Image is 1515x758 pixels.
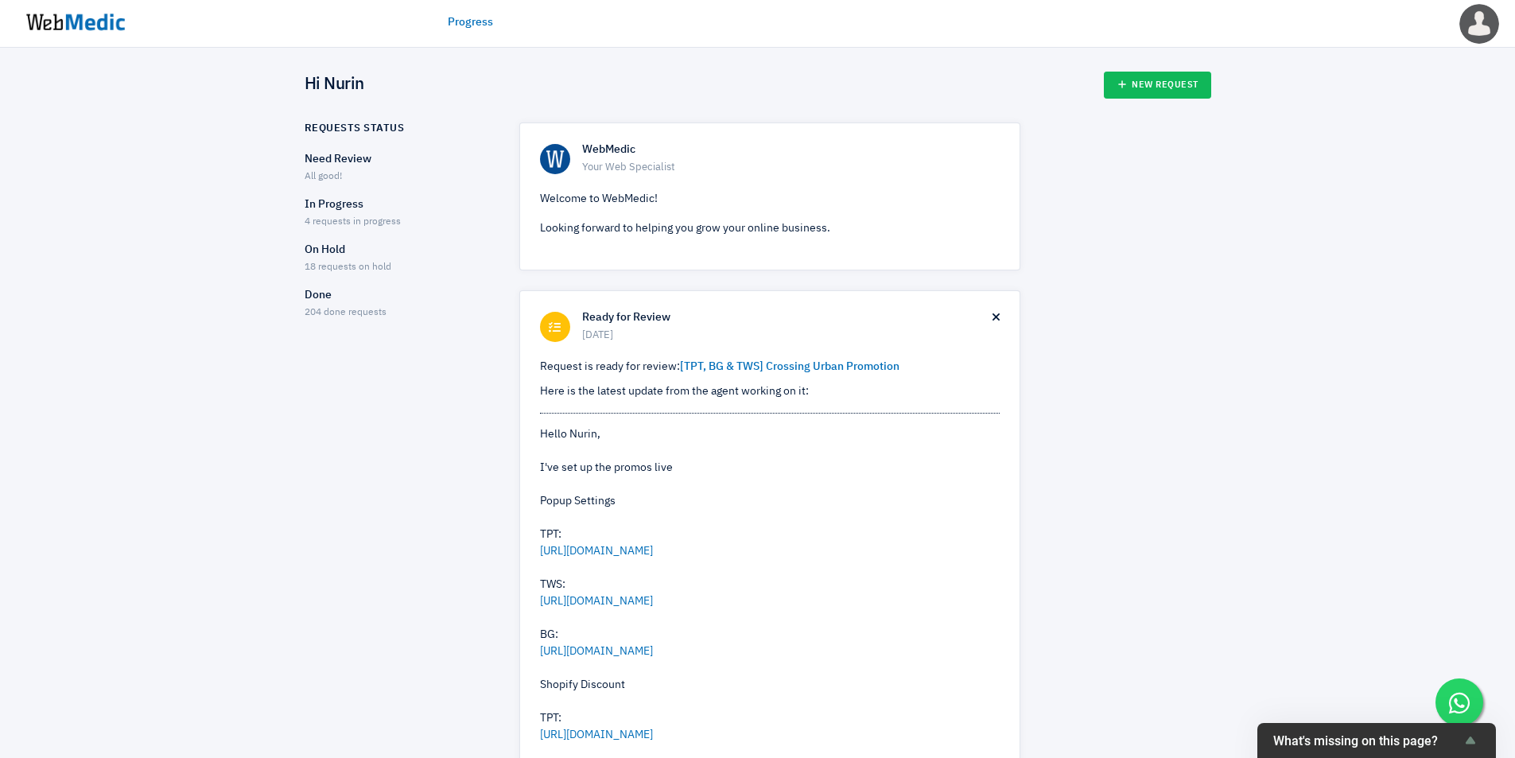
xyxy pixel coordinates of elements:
[680,361,899,372] a: [TPT, BG & TWS] Crossing Urban Promotion
[582,328,993,344] span: [DATE]
[1273,733,1461,748] span: What's missing on this page?
[305,308,387,317] span: 204 done requests
[448,14,493,31] a: Progress
[305,122,405,135] h6: Requests Status
[582,143,1000,157] h6: WebMedic
[582,311,993,325] h6: Ready for Review
[540,729,653,741] a: [URL][DOMAIN_NAME]
[305,172,342,181] span: All good!
[540,191,1000,208] p: Welcome to WebMedic!
[540,646,653,657] a: [URL][DOMAIN_NAME]
[540,220,1000,237] p: Looking forward to helping you grow your online business.
[540,596,653,607] a: [URL][DOMAIN_NAME]
[540,359,1000,375] p: Request is ready for review:
[582,160,1000,176] span: Your Web Specialist
[305,196,491,213] p: In Progress
[305,151,491,168] p: Need Review
[540,546,653,557] a: [URL][DOMAIN_NAME]
[305,217,401,227] span: 4 requests in progress
[540,383,1000,400] p: Here is the latest update from the agent working on it:
[305,287,491,304] p: Done
[1104,72,1211,99] a: New Request
[305,75,364,95] h4: Hi Nurin
[1273,731,1480,750] button: Show survey - What's missing on this page?
[305,262,391,272] span: 18 requests on hold
[305,242,491,258] p: On Hold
